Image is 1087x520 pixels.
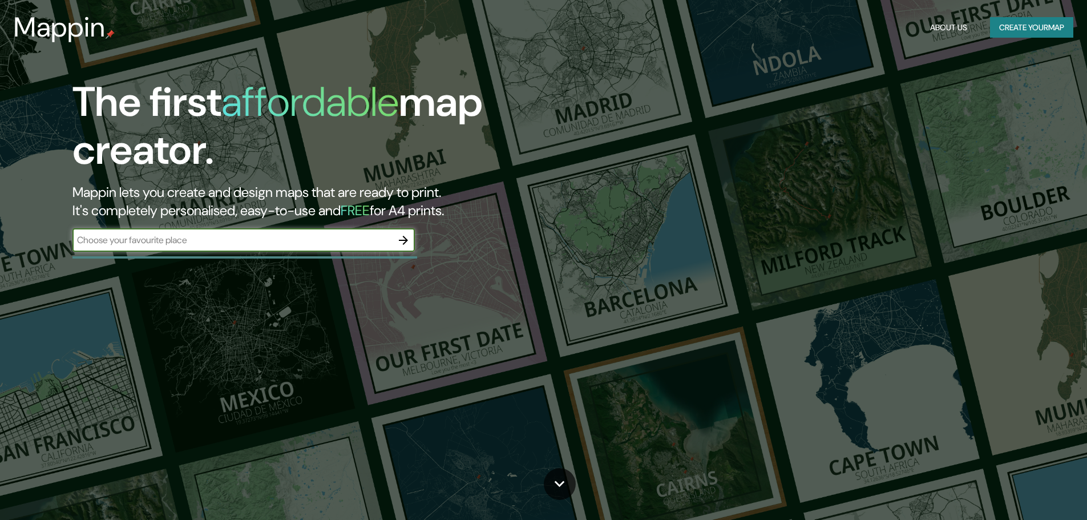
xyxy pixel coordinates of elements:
[72,233,392,247] input: Choose your favourite place
[72,183,616,220] h2: Mappin lets you create and design maps that are ready to print. It's completely personalised, eas...
[221,75,399,128] h1: affordable
[14,11,106,43] h3: Mappin
[990,17,1073,38] button: Create yourmap
[72,78,616,183] h1: The first map creator.
[926,17,972,38] button: About Us
[106,30,115,39] img: mappin-pin
[341,201,370,219] h5: FREE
